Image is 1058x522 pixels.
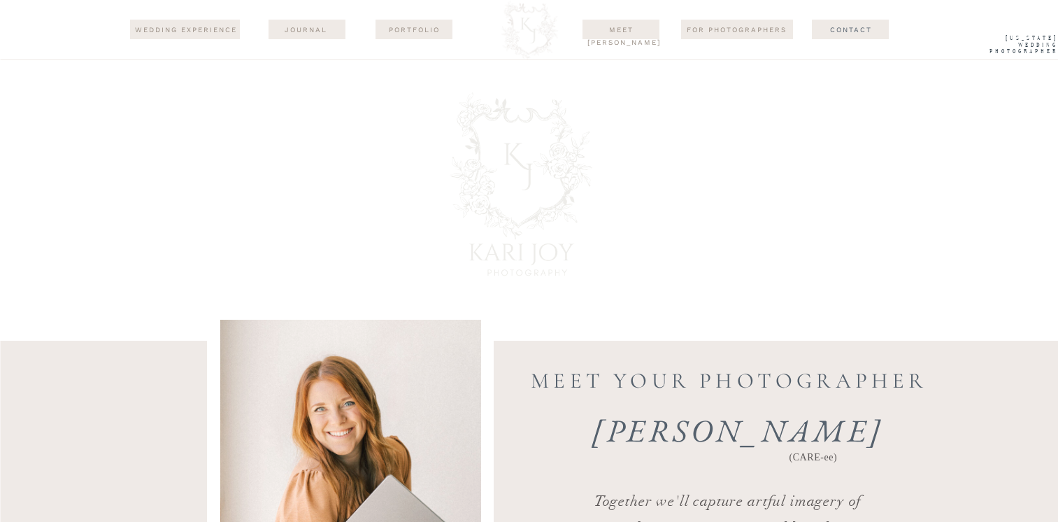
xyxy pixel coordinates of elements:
[789,431,852,468] p: (CARE-ee)
[803,24,900,35] a: Contact
[968,35,1058,59] a: [US_STATE] WEdding Photographer
[681,24,793,35] a: For Photographers
[134,24,239,36] a: wedding experience
[587,24,655,35] a: Meet [PERSON_NAME]
[380,24,448,35] a: Portfolio
[521,368,938,397] h2: MEET YOUR PHOTOGRAPHER
[577,402,899,463] h3: [PERSON_NAME]
[272,24,340,35] a: journal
